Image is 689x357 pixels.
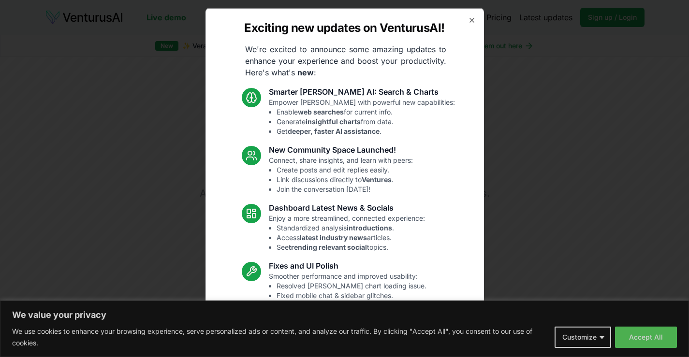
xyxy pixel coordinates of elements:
[298,107,344,115] strong: web searches
[277,165,413,174] li: Create posts and edit replies easily.
[277,242,425,252] li: See topics.
[277,107,455,116] li: Enable for current info.
[269,201,425,213] h3: Dashboard Latest News & Socials
[237,43,454,78] p: We're excited to announce some amazing updates to enhance your experience and boost your producti...
[277,223,425,232] li: Standardized analysis .
[269,213,425,252] p: Enjoy a more streamlined, connected experience:
[289,243,367,251] strong: trending relevant social
[236,317,453,352] p: These updates are designed to make VenturusAI more powerful, intuitive, and user-friendly. Let us...
[300,233,367,241] strong: latest industry news
[277,184,413,194] li: Join the conversation [DATE]!
[277,232,425,242] li: Access articles.
[277,126,455,136] li: Get .
[269,259,426,271] h3: Fixes and UI Polish
[277,116,455,126] li: Generate from data.
[277,174,413,184] li: Link discussions directly to .
[269,155,413,194] p: Connect, share insights, and learn with peers:
[269,86,455,97] h3: Smarter [PERSON_NAME] AI: Search & Charts
[297,67,314,77] strong: new
[269,271,426,310] p: Smoother performance and improved usability:
[277,281,426,290] li: Resolved [PERSON_NAME] chart loading issue.
[244,20,444,35] h2: Exciting new updates on VenturusAI!
[269,143,413,155] h3: New Community Space Launched!
[306,117,361,125] strong: insightful charts
[277,290,426,300] li: Fixed mobile chat & sidebar glitches.
[362,175,392,183] strong: Ventures
[269,97,455,136] p: Empower [PERSON_NAME] with powerful new capabilities:
[347,223,392,231] strong: introductions
[277,300,426,310] li: Enhanced overall UI consistency.
[288,127,380,135] strong: deeper, faster AI assistance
